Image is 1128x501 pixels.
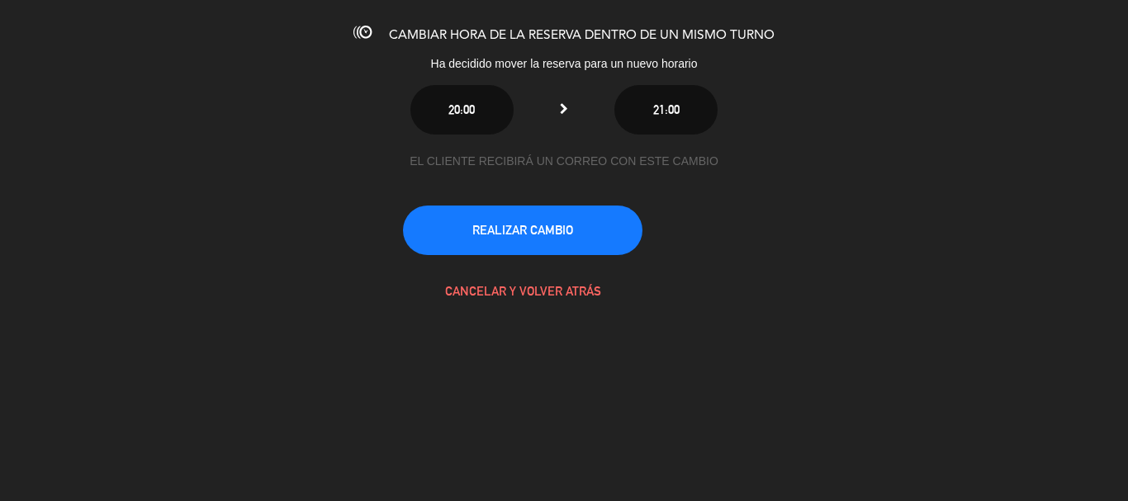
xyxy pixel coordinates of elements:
button: CANCELAR Y VOLVER ATRÁS [403,267,642,316]
button: REALIZAR CAMBIO [403,206,642,255]
div: Ha decidido mover la reserva para un nuevo horario [291,54,837,73]
span: 21:00 [653,102,680,116]
div: EL CLIENTE RECIBIRÁ UN CORREO CON ESTE CAMBIO [403,152,725,171]
button: 20:00 [410,85,514,135]
button: 21:00 [614,85,718,135]
span: 20:00 [448,102,475,116]
span: CAMBIAR HORA DE LA RESERVA DENTRO DE UN MISMO TURNO [389,29,775,42]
